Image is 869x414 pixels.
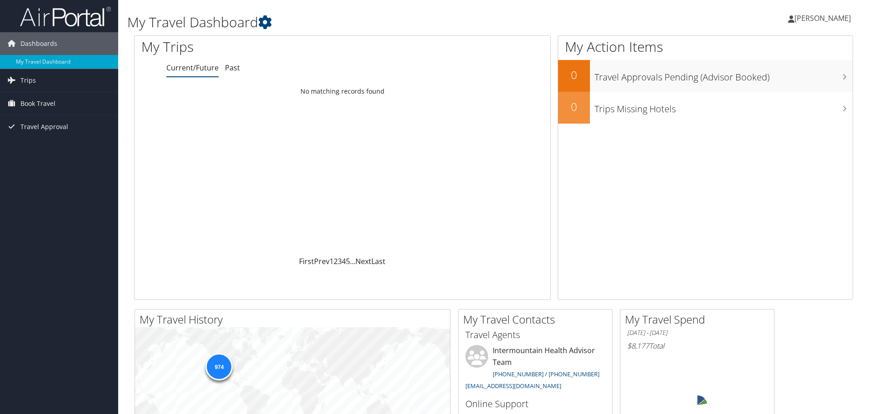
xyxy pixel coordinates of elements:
[558,60,853,92] a: 0Travel Approvals Pending (Advisor Booked)
[558,92,853,124] a: 0Trips Missing Hotels
[334,256,338,266] a: 2
[461,345,610,394] li: Intermountain Health Advisor Team
[127,13,616,32] h1: My Travel Dashboard
[330,256,334,266] a: 1
[141,37,370,56] h1: My Trips
[794,13,851,23] span: [PERSON_NAME]
[355,256,371,266] a: Next
[594,98,853,115] h3: Trips Missing Hotels
[205,353,233,380] div: 974
[140,312,450,327] h2: My Travel History
[627,329,767,337] h6: [DATE] - [DATE]
[20,69,36,92] span: Trips
[465,398,605,410] h3: Online Support
[493,370,599,378] a: [PHONE_NUMBER] / [PHONE_NUMBER]
[20,32,57,55] span: Dashboards
[558,37,853,56] h1: My Action Items
[225,63,240,73] a: Past
[625,312,774,327] h2: My Travel Spend
[558,67,590,83] h2: 0
[20,92,55,115] span: Book Travel
[20,6,111,27] img: airportal-logo.png
[346,256,350,266] a: 5
[350,256,355,266] span: …
[463,312,612,327] h2: My Travel Contacts
[788,5,860,32] a: [PERSON_NAME]
[166,63,219,73] a: Current/Future
[558,99,590,115] h2: 0
[299,256,314,266] a: First
[594,66,853,84] h3: Travel Approvals Pending (Advisor Booked)
[338,256,342,266] a: 3
[371,256,385,266] a: Last
[314,256,330,266] a: Prev
[465,382,561,390] a: [EMAIL_ADDRESS][DOMAIN_NAME]
[465,329,605,341] h3: Travel Agents
[20,115,68,138] span: Travel Approval
[627,341,649,351] span: $8,177
[627,341,767,351] h6: Total
[342,256,346,266] a: 4
[135,83,550,100] td: No matching records found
